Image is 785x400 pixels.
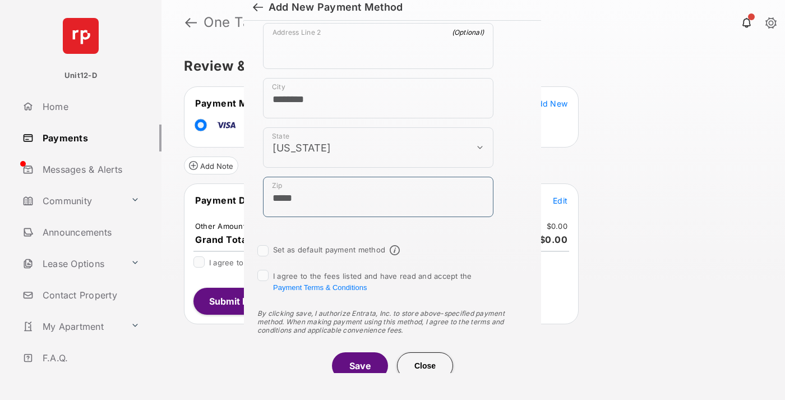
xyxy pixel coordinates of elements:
div: Add New Payment Method [269,1,403,13]
label: Set as default payment method [273,245,385,254]
div: payment_method_screening[postal_addresses][postalCode] [263,177,493,217]
div: payment_method_screening[postal_addresses][addressLine2] [263,23,493,69]
div: By clicking save, I authorize Entrata, Inc. to store above-specified payment method. When making ... [257,309,528,334]
div: payment_method_screening[postal_addresses][administrativeArea] [263,127,493,168]
button: I agree to the fees listed and have read and accept the [273,283,367,292]
span: I agree to the fees listed and have read and accept the [273,272,472,292]
div: payment_method_screening[postal_addresses][locality] [263,78,493,118]
span: Default payment method info [390,245,400,255]
button: Close [397,352,453,379]
button: Save [332,352,388,379]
